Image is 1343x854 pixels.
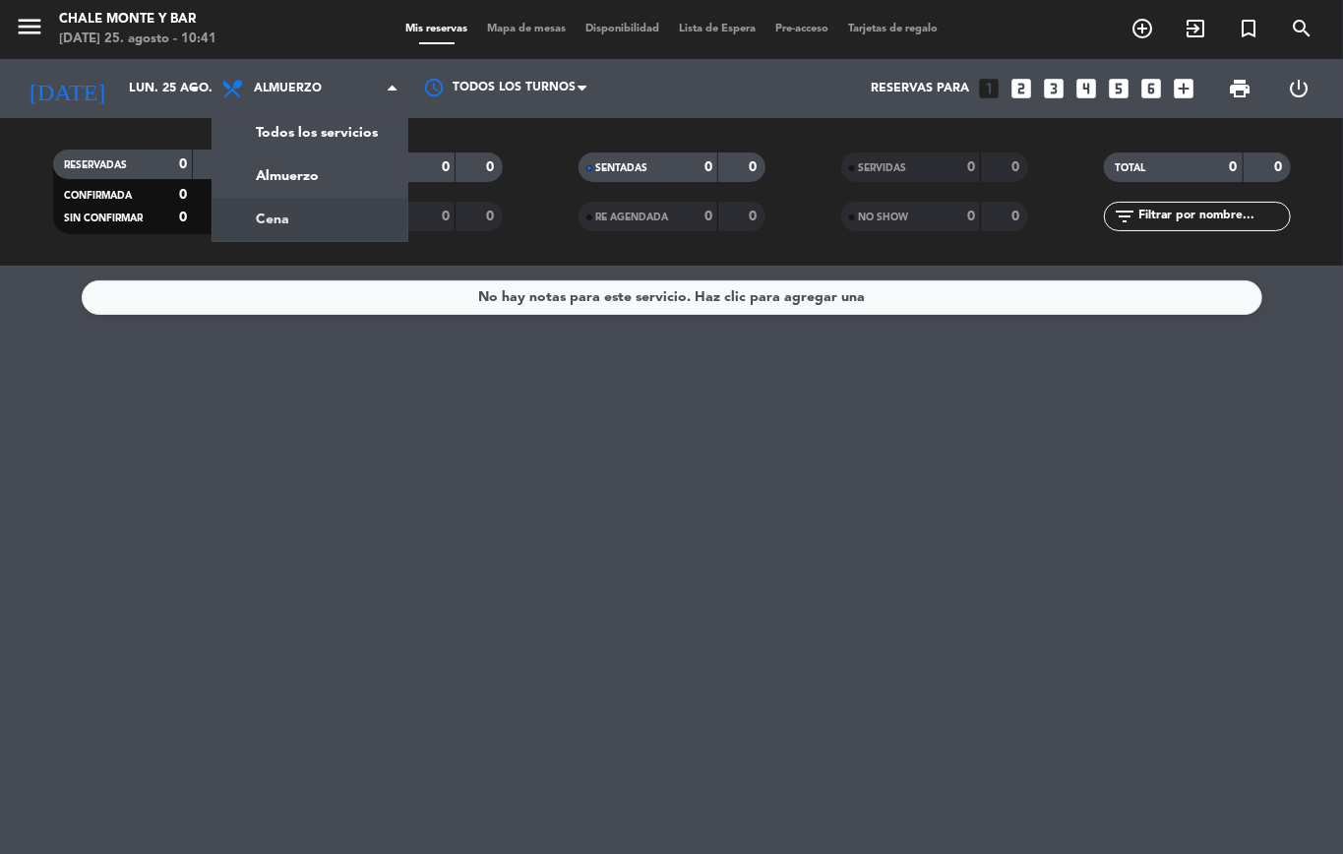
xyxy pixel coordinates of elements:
[1228,77,1251,100] span: print
[183,77,207,100] i: arrow_drop_down
[213,154,407,198] a: Almuerzo
[1290,17,1313,40] i: search
[179,157,187,171] strong: 0
[213,198,407,241] a: Cena
[838,24,947,34] span: Tarjetas de regalo
[486,210,498,223] strong: 0
[704,210,712,223] strong: 0
[59,10,216,30] div: Chale Monte y Bar
[859,213,909,222] span: NO SHOW
[477,24,576,34] span: Mapa de mesas
[1269,59,1328,118] div: LOG OUT
[1008,76,1034,101] i: looks_two
[15,12,44,41] i: menu
[254,82,322,95] span: Almuerzo
[1116,163,1146,173] span: TOTAL
[59,30,216,49] div: [DATE] 25. agosto - 10:41
[15,67,119,110] i: [DATE]
[1041,76,1067,101] i: looks_3
[1114,205,1137,228] i: filter_list
[65,191,133,201] span: CONFIRMADA
[1274,160,1286,174] strong: 0
[1011,210,1023,223] strong: 0
[478,286,865,309] div: No hay notas para este servicio. Haz clic para agregar una
[871,82,969,95] span: Reservas para
[749,210,761,223] strong: 0
[1171,76,1196,101] i: add_box
[213,111,407,154] a: Todos los servicios
[967,210,975,223] strong: 0
[859,163,907,173] span: SERVIDAS
[15,12,44,48] button: menu
[486,160,498,174] strong: 0
[976,76,1002,101] i: looks_one
[1138,76,1164,101] i: looks_6
[1130,17,1154,40] i: add_circle_outline
[1137,206,1290,227] input: Filtrar por nombre...
[1011,160,1023,174] strong: 0
[1184,17,1207,40] i: exit_to_app
[179,211,187,224] strong: 0
[442,160,450,174] strong: 0
[576,24,669,34] span: Disponibilidad
[596,163,648,173] span: SENTADAS
[442,210,450,223] strong: 0
[1106,76,1131,101] i: looks_5
[1237,17,1260,40] i: turned_in_not
[65,213,144,223] span: SIN CONFIRMAR
[1073,76,1099,101] i: looks_4
[396,24,477,34] span: Mis reservas
[179,188,187,202] strong: 0
[765,24,838,34] span: Pre-acceso
[749,160,761,174] strong: 0
[669,24,765,34] span: Lista de Espera
[1287,77,1311,100] i: power_settings_new
[596,213,669,222] span: RE AGENDADA
[967,160,975,174] strong: 0
[704,160,712,174] strong: 0
[65,160,128,170] span: RESERVADAS
[1230,160,1238,174] strong: 0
